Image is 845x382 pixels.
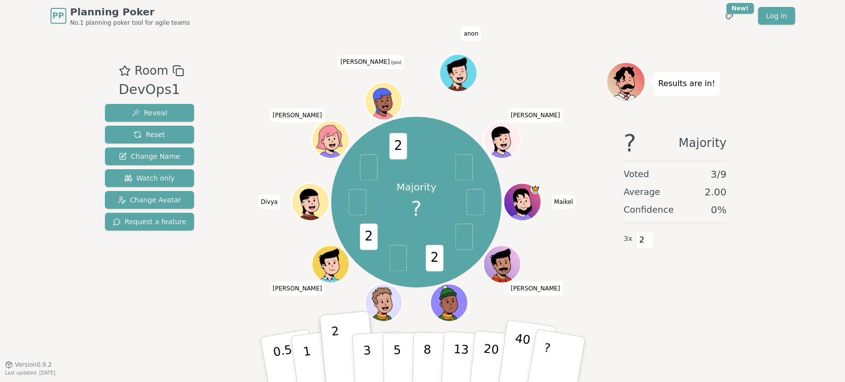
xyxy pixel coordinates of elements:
[426,245,444,272] span: 2
[658,77,715,91] p: Results are in!
[624,234,633,244] span: 3 x
[105,104,195,122] button: Reveal
[624,185,660,199] span: Average
[70,19,190,27] span: No.1 planning poker tool for agile teams
[636,232,647,248] span: 2
[551,195,575,209] span: Click to change your name
[624,203,674,217] span: Confidence
[5,370,55,376] span: Last updated: [DATE]
[390,61,401,65] span: (you)
[624,167,649,181] span: Voted
[105,169,195,187] button: Watch only
[338,55,404,69] span: Click to change your name
[119,62,131,80] button: Add as favourite
[135,62,168,80] span: Room
[710,167,726,181] span: 3 / 9
[113,217,187,227] span: Request a feature
[360,224,378,250] span: 2
[258,195,280,209] span: Click to change your name
[704,185,727,199] span: 2.00
[508,282,563,295] span: Click to change your name
[105,213,195,231] button: Request a feature
[119,151,180,161] span: Change Name
[124,173,175,183] span: Watch only
[118,195,181,205] span: Change Avatar
[50,5,190,27] a: PPPlanning PokerNo.1 planning poker tool for agile teams
[411,194,421,224] span: ?
[132,108,167,118] span: Reveal
[105,147,195,165] button: Change Name
[105,191,195,209] button: Change Avatar
[726,3,754,14] div: New!
[52,10,64,22] span: PP
[711,203,727,217] span: 0 %
[758,7,795,25] a: Log in
[461,27,481,41] span: Click to change your name
[679,131,727,155] span: Majority
[720,7,738,25] button: New!
[389,133,407,160] span: 2
[15,361,52,369] span: Version 0.9.2
[70,5,190,19] span: Planning Poker
[330,324,343,378] p: 2
[5,361,52,369] button: Version0.9.2
[366,84,401,119] button: Click to change your avatar
[134,130,165,140] span: Reset
[270,109,325,123] span: Click to change your name
[119,80,184,100] div: DevOps1
[624,131,636,155] span: ?
[270,282,325,295] span: Click to change your name
[397,180,437,194] p: Majority
[105,126,195,143] button: Reset
[531,185,540,194] span: Maikel is the host
[508,109,563,123] span: Click to change your name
